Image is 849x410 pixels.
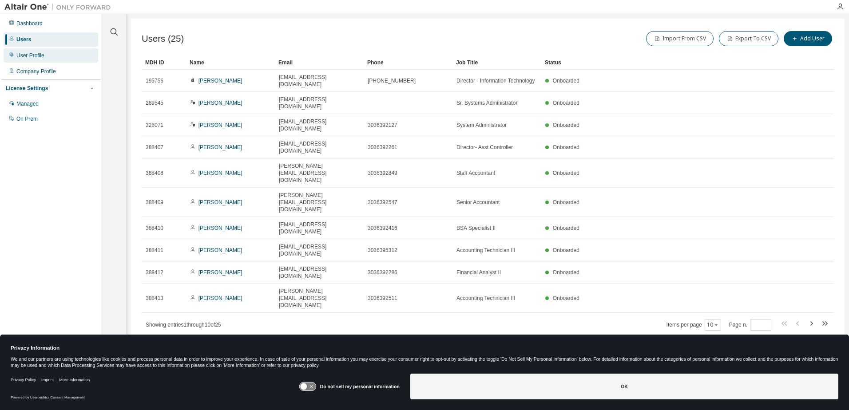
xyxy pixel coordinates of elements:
[719,31,778,46] button: Export To CSV
[707,321,719,328] button: 10
[553,78,579,84] span: Onboarded
[198,295,242,301] a: [PERSON_NAME]
[553,100,579,106] span: Onboarded
[456,99,517,106] span: Sr. Systems Administrator
[553,144,579,150] span: Onboarded
[146,122,163,129] span: 326071
[553,247,579,253] span: Onboarded
[279,288,360,309] span: [PERSON_NAME][EMAIL_ADDRESS][DOMAIN_NAME]
[4,3,115,12] img: Altair One
[368,225,397,232] span: 3036392416
[784,31,832,46] button: Add User
[279,192,360,213] span: [PERSON_NAME][EMAIL_ADDRESS][DOMAIN_NAME]
[146,322,221,328] span: Showing entries 1 through 10 of 25
[456,269,501,276] span: Financial Analyst II
[16,115,38,122] div: On Prem
[142,34,184,44] span: Users (25)
[198,100,242,106] a: [PERSON_NAME]
[279,118,360,132] span: [EMAIL_ADDRESS][DOMAIN_NAME]
[553,225,579,231] span: Onboarded
[146,199,163,206] span: 388409
[553,269,579,276] span: Onboarded
[646,31,714,46] button: Import From CSV
[279,140,360,154] span: [EMAIL_ADDRESS][DOMAIN_NAME]
[16,52,44,59] div: User Profile
[553,170,579,176] span: Onboarded
[198,144,242,150] a: [PERSON_NAME]
[456,295,516,302] span: Accounting Technician III
[368,144,397,151] span: 3036392261
[190,55,271,70] div: Name
[16,100,39,107] div: Managed
[368,247,397,254] span: 3036395312
[16,20,43,27] div: Dashboard
[145,55,182,70] div: MDH ID
[279,221,360,235] span: [EMAIL_ADDRESS][DOMAIN_NAME]
[729,319,771,331] span: Page n.
[368,295,397,302] span: 3036392511
[279,96,360,110] span: [EMAIL_ADDRESS][DOMAIN_NAME]
[279,243,360,257] span: [EMAIL_ADDRESS][DOMAIN_NAME]
[545,55,788,70] div: Status
[16,36,31,43] div: Users
[198,225,242,231] a: [PERSON_NAME]
[456,55,538,70] div: Job Title
[367,55,449,70] div: Phone
[198,78,242,84] a: [PERSON_NAME]
[667,319,721,331] span: Items per page
[6,85,48,92] div: License Settings
[456,77,535,84] span: Director - Information Technology
[279,162,360,184] span: [PERSON_NAME][EMAIL_ADDRESS][DOMAIN_NAME]
[456,144,513,151] span: Director- Asst Controller
[146,247,163,254] span: 388411
[146,99,163,106] span: 289545
[456,225,496,232] span: BSA Specialist II
[456,199,500,206] span: Senior Accountant
[146,225,163,232] span: 388410
[368,269,397,276] span: 3036392286
[198,247,242,253] a: [PERSON_NAME]
[198,269,242,276] a: [PERSON_NAME]
[368,199,397,206] span: 3036392547
[368,122,397,129] span: 3036392127
[198,199,242,205] a: [PERSON_NAME]
[146,269,163,276] span: 388412
[456,170,495,177] span: Staff Accountant
[456,122,507,129] span: System Administrator
[278,55,360,70] div: Email
[146,77,163,84] span: 195756
[279,74,360,88] span: [EMAIL_ADDRESS][DOMAIN_NAME]
[146,295,163,302] span: 388413
[16,68,56,75] div: Company Profile
[146,144,163,151] span: 388407
[198,170,242,176] a: [PERSON_NAME]
[368,170,397,177] span: 3036392849
[368,77,416,84] span: [PHONE_NUMBER]
[553,199,579,205] span: Onboarded
[553,295,579,301] span: Onboarded
[146,170,163,177] span: 388408
[279,265,360,280] span: [EMAIL_ADDRESS][DOMAIN_NAME]
[456,247,516,254] span: Accounting Technician III
[553,122,579,128] span: Onboarded
[198,122,242,128] a: [PERSON_NAME]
